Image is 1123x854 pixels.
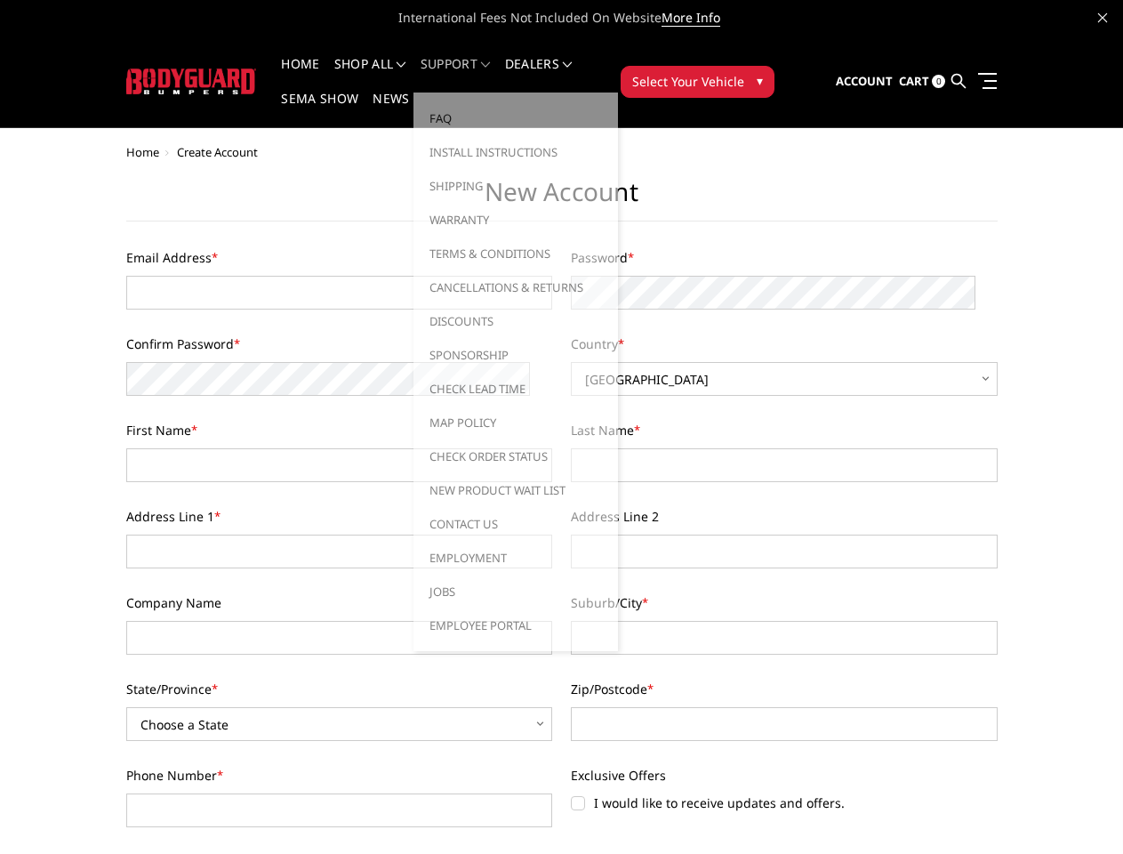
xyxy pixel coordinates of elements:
a: Jobs [421,575,611,608]
a: Account [836,58,893,106]
label: Exclusive Offers [571,766,998,785]
a: Terms & Conditions [421,237,611,270]
a: Shipping [421,169,611,203]
label: Address Line 2 [571,507,998,526]
button: Select Your Vehicle [621,66,774,98]
a: SEMA Show [281,93,358,127]
label: State/Province [126,680,553,698]
a: New Product Wait List [421,473,611,507]
span: 0 [932,75,945,88]
iframe: Chat Widget [1034,769,1123,854]
span: Select Your Vehicle [632,72,744,91]
a: FAQ [421,101,611,135]
a: shop all [334,58,406,93]
a: Check Order Status [421,439,611,473]
label: Confirm Password [126,334,553,353]
a: Support [421,58,491,93]
label: Password [571,248,998,267]
label: Country [571,334,998,353]
a: More Info [662,9,720,27]
h1: New Account [126,177,998,222]
label: Last Name [571,421,998,439]
label: Company Name [126,593,553,612]
a: MAP Policy [421,406,611,439]
label: Email Address [126,248,553,267]
span: Account [836,73,893,89]
a: Cart 0 [899,58,945,106]
label: Suburb/City [571,593,998,612]
label: I would like to receive updates and offers. [571,794,998,812]
span: Cart [899,73,929,89]
a: Contact Us [421,507,611,541]
label: Phone Number [126,766,553,785]
a: Discounts [421,304,611,338]
a: Warranty [421,203,611,237]
a: Install Instructions [421,135,611,169]
label: First Name [126,421,553,439]
a: Cancellations & Returns [421,270,611,304]
a: News [373,93,409,127]
a: Sponsorship [421,338,611,372]
span: Create Account [177,144,258,160]
a: Home [126,144,159,160]
a: Employee Portal [421,608,611,642]
label: Address Line 1 [126,507,553,526]
label: Zip/Postcode [571,680,998,698]
span: ▾ [757,71,763,90]
a: Home [281,58,319,93]
a: Dealers [505,58,573,93]
a: Check Lead Time [421,372,611,406]
a: Employment [421,541,611,575]
img: BODYGUARD BUMPERS [126,68,257,94]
